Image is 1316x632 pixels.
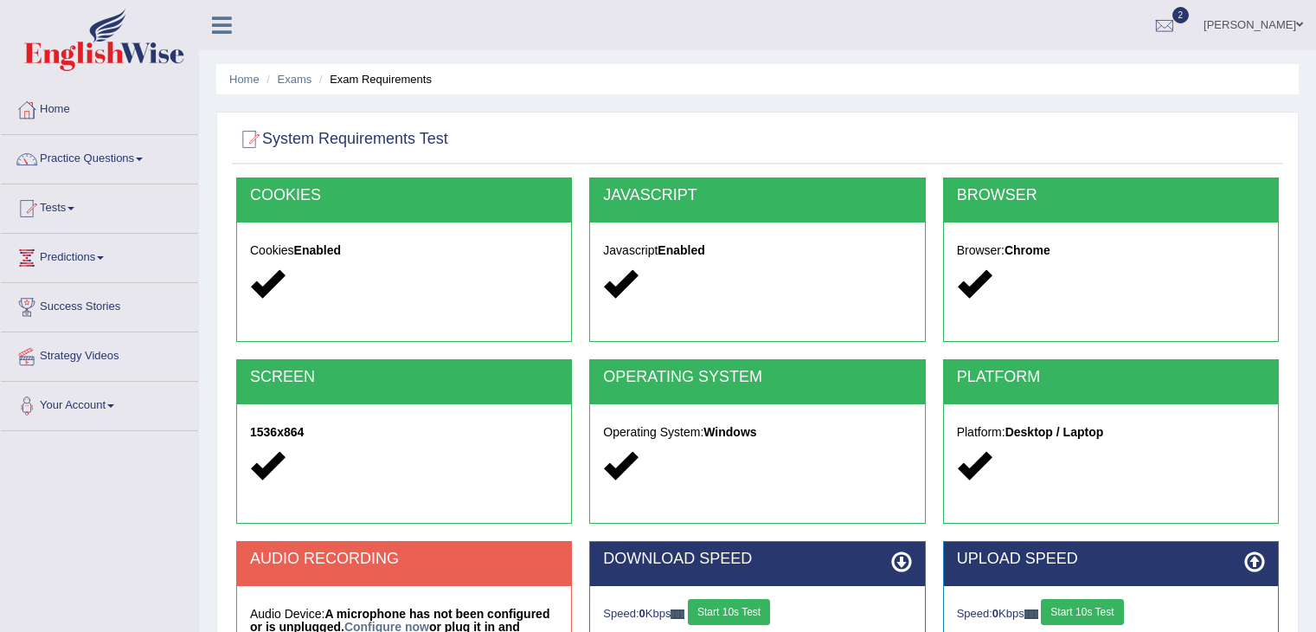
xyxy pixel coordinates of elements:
[1172,7,1190,23] span: 2
[1,234,198,277] a: Predictions
[250,369,558,386] h2: SCREEN
[1,283,198,326] a: Success Stories
[1,184,198,228] a: Tests
[688,599,770,625] button: Start 10s Test
[957,599,1265,629] div: Speed: Kbps
[1,382,198,425] a: Your Account
[957,244,1265,257] h5: Browser:
[250,244,558,257] h5: Cookies
[603,426,911,439] h5: Operating System:
[294,243,341,257] strong: Enabled
[957,426,1265,439] h5: Platform:
[603,244,911,257] h5: Javascript
[1,332,198,376] a: Strategy Videos
[236,126,448,152] h2: System Requirements Test
[250,425,304,439] strong: 1536x864
[671,609,684,619] img: ajax-loader-fb-connection.gif
[603,551,911,568] h2: DOWNLOAD SPEED
[250,551,558,568] h2: AUDIO RECORDING
[957,551,1265,568] h2: UPLOAD SPEED
[250,187,558,204] h2: COOKIES
[1,135,198,178] a: Practice Questions
[957,369,1265,386] h2: PLATFORM
[1024,609,1038,619] img: ajax-loader-fb-connection.gif
[658,243,704,257] strong: Enabled
[315,71,432,87] li: Exam Requirements
[1,86,198,129] a: Home
[992,607,998,620] strong: 0
[278,73,312,86] a: Exams
[603,187,911,204] h2: JAVASCRIPT
[639,607,645,620] strong: 0
[1005,243,1050,257] strong: Chrome
[603,369,911,386] h2: OPERATING SYSTEM
[229,73,260,86] a: Home
[703,425,756,439] strong: Windows
[1041,599,1123,625] button: Start 10s Test
[603,599,911,629] div: Speed: Kbps
[957,187,1265,204] h2: BROWSER
[1005,425,1104,439] strong: Desktop / Laptop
